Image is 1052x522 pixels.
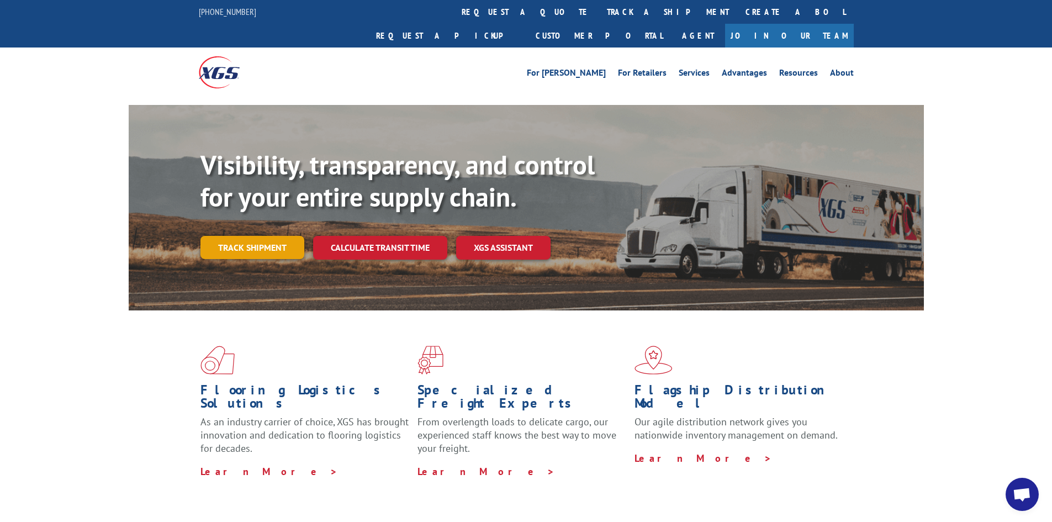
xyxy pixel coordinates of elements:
[200,147,595,214] b: Visibility, transparency, and control for your entire supply chain.
[671,24,725,48] a: Agent
[200,346,235,375] img: xgs-icon-total-supply-chain-intelligence-red
[417,346,443,375] img: xgs-icon-focused-on-flooring-red
[199,6,256,17] a: [PHONE_NUMBER]
[618,68,667,81] a: For Retailers
[200,236,304,259] a: Track shipment
[1006,478,1039,511] div: Open chat
[635,452,772,465] a: Learn More >
[417,383,626,415] h1: Specialized Freight Experts
[313,236,447,260] a: Calculate transit time
[200,465,338,478] a: Learn More >
[725,24,854,48] a: Join Our Team
[417,465,555,478] a: Learn More >
[635,346,673,375] img: xgs-icon-flagship-distribution-model-red
[200,415,409,455] span: As an industry carrier of choice, XGS has brought innovation and dedication to flooring logistics...
[200,383,409,415] h1: Flooring Logistics Solutions
[779,68,818,81] a: Resources
[417,415,626,465] p: From overlength loads to delicate cargo, our experienced staff knows the best way to move your fr...
[722,68,767,81] a: Advantages
[368,24,527,48] a: Request a pickup
[679,68,710,81] a: Services
[830,68,854,81] a: About
[527,24,671,48] a: Customer Portal
[635,383,843,415] h1: Flagship Distribution Model
[456,236,551,260] a: XGS ASSISTANT
[527,68,606,81] a: For [PERSON_NAME]
[635,415,838,441] span: Our agile distribution network gives you nationwide inventory management on demand.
